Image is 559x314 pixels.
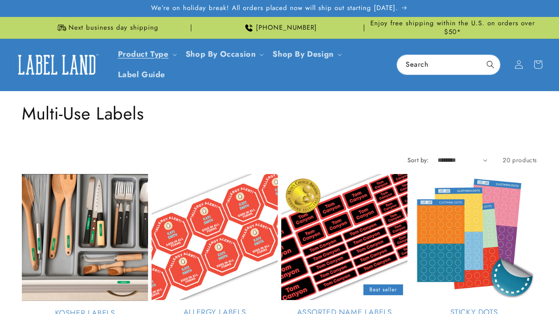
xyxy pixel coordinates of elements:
span: We’re on holiday break! All orders placed now will ship out starting [DATE]. [151,4,398,13]
label: Sort by: [407,156,429,164]
span: Label Guide [118,70,166,80]
div: Announcement [195,17,364,38]
span: Next business day shipping [69,24,159,32]
summary: Shop By Occasion [180,44,268,65]
a: Shop By Design [273,48,333,60]
div: Announcement [368,17,537,38]
a: Label Guide [113,65,171,85]
a: Product Type [118,48,169,60]
img: Label Land [13,51,100,78]
a: Label Land [10,48,104,82]
summary: Shop By Design [267,44,345,65]
h1: Multi-Use Labels [22,102,537,125]
span: Shop By Occasion [186,49,256,59]
div: Announcement [22,17,191,38]
span: [PHONE_NUMBER] [256,24,317,32]
button: Search [481,55,500,74]
span: Enjoy free shipping within the U.S. on orders over $50* [368,19,537,36]
span: 20 products [503,156,537,164]
summary: Product Type [113,44,180,65]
